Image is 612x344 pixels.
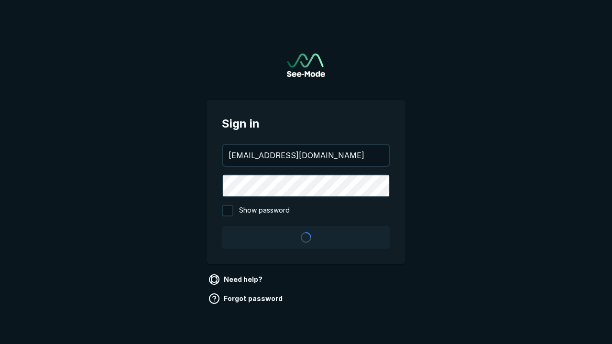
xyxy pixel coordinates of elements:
span: Show password [239,205,290,216]
img: See-Mode Logo [287,54,325,77]
input: your@email.com [223,145,389,166]
span: Sign in [222,115,390,132]
a: Need help? [207,272,266,287]
a: Go to sign in [287,54,325,77]
a: Forgot password [207,291,286,306]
